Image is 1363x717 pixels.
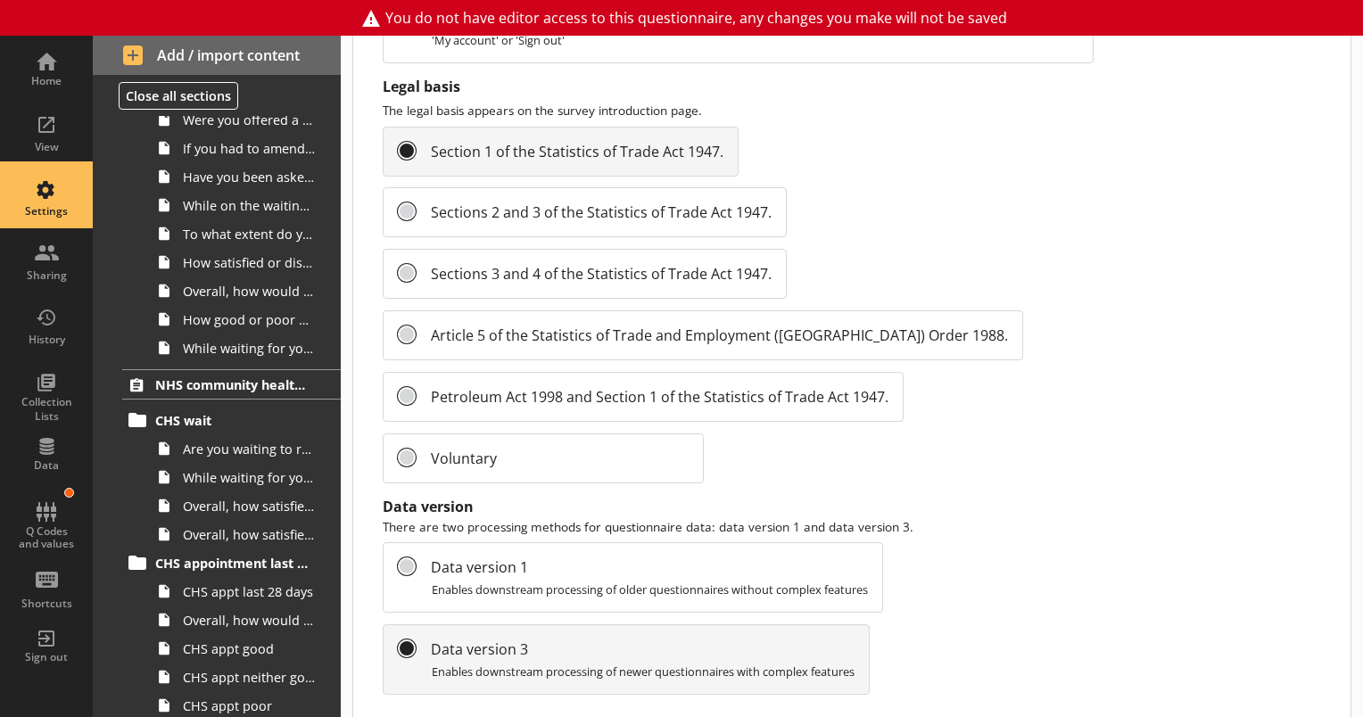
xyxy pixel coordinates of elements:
[155,412,310,429] span: CHS wait
[398,557,416,575] input: Data version 1Enables downstream processing of older questionnaires without complex features
[183,441,317,457] span: Are you waiting to receive care, treatment or advice from one of the following NHS community heal...
[183,669,317,686] span: CHS appt neither good nor poor
[123,45,311,65] span: Add / import content
[150,134,341,162] a: If you had to amend or cancel your hospital appointment, how easy or difficult did you find it?
[431,202,772,222] span: Sections 2 and 3 of the Statistics of Trade Act 1947.
[150,276,341,305] a: Overall, how would you rate the administration of your care?
[183,640,317,657] span: CHS appt good
[150,491,341,520] a: Overall, how satisfied or dissatisfied are you with the communication about your wait for the NHS...
[15,525,78,551] div: Q Codes and values
[183,111,317,128] span: Were you offered a choice of time and date for your hospital appointment?
[122,369,341,400] a: NHS community health services
[398,264,416,282] input: Sections 3 and 4 of the Statistics of Trade Act 1947.
[431,449,689,468] span: Voluntary
[15,268,78,283] div: Sharing
[15,74,78,88] div: Home
[431,326,1008,345] span: Article 5 of the Statistics of Trade and Employment ([GEOGRAPHIC_DATA]) Order 1988.
[183,612,317,629] span: Overall, how would you describe your experience at your last appointment with the [Untitled answer]?
[431,142,723,161] span: Section 1 of the Statistics of Trade Act 1947.
[150,248,341,276] a: How satisfied or dissatisfied are you with the communication about your wait?
[150,663,341,691] a: CHS appt neither good nor poor
[398,449,416,466] input: Voluntary
[150,162,341,191] a: Have you been asked whether you still require your hospital appointment?
[150,463,341,491] a: While waiting for your first appointment to receive care, treatment or advice from an NHS communi...
[150,305,341,334] a: How good or poor would you rate your overall experience of waiting for your hospital appointment?
[150,634,341,663] a: CHS appt good
[183,226,317,243] span: To what extent do you agree or disagree that you understood the information given to you about ho...
[431,557,867,577] span: Data version 1
[183,169,317,185] span: Have you been asked whether you still require your hospital appointment?
[15,597,78,611] div: Shortcuts
[15,204,78,218] div: Settings
[431,387,888,407] span: Petroleum Act 1998 and Section 1 of the Statistics of Trade Act 1947.
[150,434,341,463] a: Are you waiting to receive care, treatment or advice from one of the following NHS community heal...
[398,202,416,220] input: Sections 2 and 3 of the Statistics of Trade Act 1947.
[155,376,310,393] span: NHS community health services
[183,469,317,486] span: While waiting for your first appointment to receive care, treatment or advice from an NHS communi...
[431,264,772,284] span: Sections 3 and 4 of the Statistics of Trade Act 1947.
[183,283,317,300] span: Overall, how would you rate the administration of your care?
[150,105,341,134] a: Were you offered a choice of time and date for your hospital appointment?
[122,406,341,434] a: CHS wait
[398,326,416,343] input: Article 5 of the Statistics of Trade and Employment ([GEOGRAPHIC_DATA]) Order 1988.
[15,395,78,423] div: Collection Lists
[183,340,317,357] span: While waiting for your hospital appointment what, if anything, could improve your experience?
[432,663,855,680] span: Enables downstream processing of newer questionnaires with complex features
[150,334,341,362] a: While waiting for your hospital appointment what, if anything, could improve your experience?
[183,197,317,214] span: While on the waiting list, have you been provided with information about any of the following?
[383,78,1094,96] label: Legal basis
[183,311,317,328] span: How good or poor would you rate your overall experience of waiting for your hospital appointment?
[183,697,317,714] span: CHS appt poor
[150,191,341,219] a: While on the waiting list, have you been provided with information about any of the following?
[183,254,317,271] span: How satisfied or dissatisfied are you with the communication about your wait?
[383,498,474,516] legend: Data version
[150,577,341,606] a: CHS appt last 28 days
[119,82,238,110] button: Close all sections
[398,387,416,405] input: Petroleum Act 1998 and Section 1 of the Statistics of Trade Act 1947.
[183,526,317,543] span: Overall, how satisfied or dissatisfied are you with the length of time you have been waiting for ...
[15,458,78,473] div: Data
[122,548,341,577] a: CHS appointment last 28 days
[183,498,317,515] span: Overall, how satisfied or dissatisfied are you with the communication about your wait for the NHS...
[431,639,854,659] span: Data version 3
[150,219,341,248] a: To what extent do you agree or disagree that you understood the information given to you about ho...
[155,555,310,572] span: CHS appointment last 28 days
[93,36,341,75] button: Add / import content
[15,140,78,154] div: View
[383,102,1094,119] p: The legal basis appears on the survey introduction page.
[398,142,416,160] input: Section 1 of the Statistics of Trade Act 1947.
[150,606,341,634] a: Overall, how would you describe your experience at your last appointment with the [Untitled answer]?
[183,140,317,157] span: If you had to amend or cancel your hospital appointment, how easy or difficult did you find it?
[150,520,341,548] a: Overall, how satisfied or dissatisfied are you with the length of time you have been waiting for ...
[130,406,341,548] li: CHS waitAre you waiting to receive care, treatment or advice from one of the following NHS commun...
[432,581,868,597] span: Enables downstream processing of older questionnaires without complex features
[183,583,317,600] span: CHS appt last 28 days
[15,650,78,664] div: Sign out
[398,639,416,657] input: Data version 3Enables downstream processing of newer questionnaires with complex features
[383,518,1094,535] p: There are two processing methods for questionnaire data: data version 1 and data version 3.
[15,333,78,347] div: History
